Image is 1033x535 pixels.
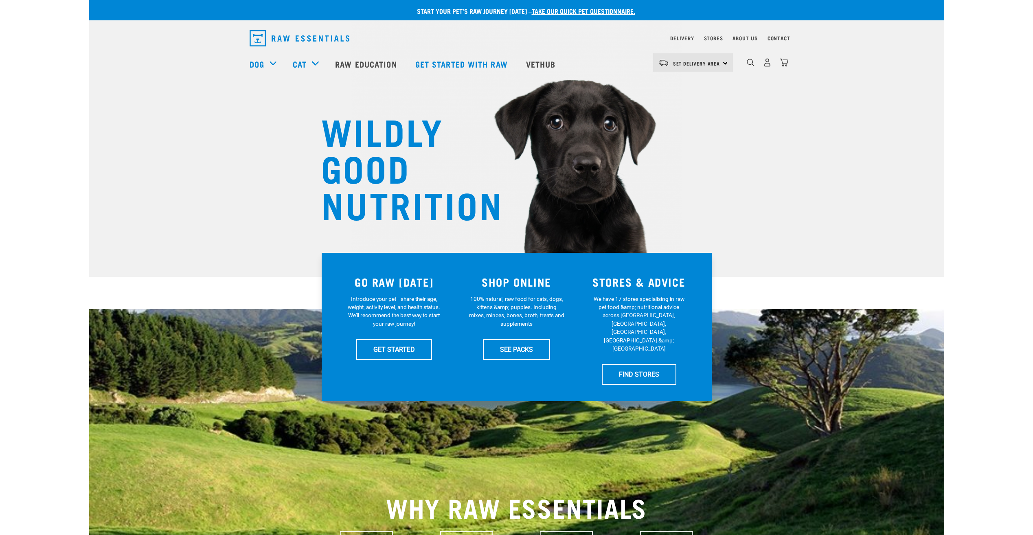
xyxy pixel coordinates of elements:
[321,112,484,222] h1: WILDLY GOOD NUTRITION
[250,492,784,522] h2: WHY RAW ESSENTIALS
[250,30,349,46] img: Raw Essentials Logo
[670,37,694,39] a: Delivery
[293,58,307,70] a: Cat
[747,59,754,66] img: home-icon-1@2x.png
[327,48,407,80] a: Raw Education
[733,37,757,39] a: About Us
[95,6,950,16] p: Start your pet’s raw journey [DATE] –
[673,62,720,65] span: Set Delivery Area
[407,48,518,80] a: Get started with Raw
[591,295,687,353] p: We have 17 stores specialising in raw pet food &amp; nutritional advice across [GEOGRAPHIC_DATA],...
[704,37,723,39] a: Stores
[460,276,573,288] h3: SHOP ONLINE
[658,59,669,66] img: van-moving.png
[518,48,566,80] a: Vethub
[532,9,635,13] a: take our quick pet questionnaire.
[768,37,790,39] a: Contact
[250,58,264,70] a: Dog
[780,58,788,67] img: home-icon@2x.png
[338,276,451,288] h3: GO RAW [DATE]
[583,276,695,288] h3: STORES & ADVICE
[346,295,442,328] p: Introduce your pet—share their age, weight, activity level, and health status. We'll recommend th...
[356,339,432,360] a: GET STARTED
[602,364,676,384] a: FIND STORES
[469,295,564,328] p: 100% natural, raw food for cats, dogs, kittens &amp; puppies. Including mixes, minces, bones, bro...
[89,48,944,80] nav: dropdown navigation
[483,339,550,360] a: SEE PACKS
[243,27,790,50] nav: dropdown navigation
[763,58,772,67] img: user.png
